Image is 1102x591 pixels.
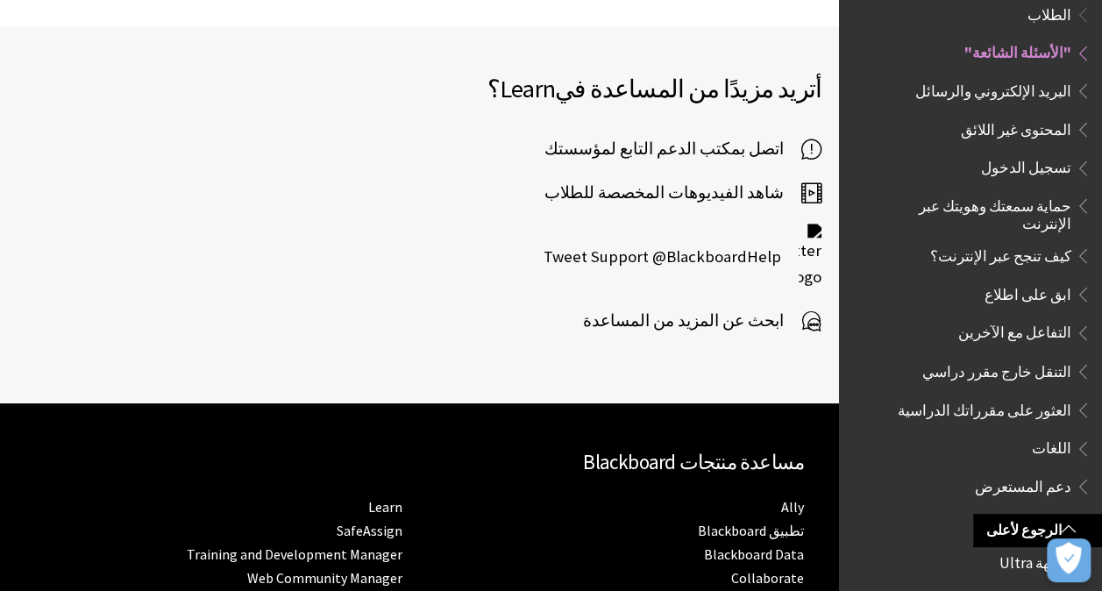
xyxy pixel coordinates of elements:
a: الرجوع لأعلى [973,514,1102,546]
a: شاهد الفيديوهات المخصصة للطلاب [544,180,821,206]
img: Twitter logo [799,224,821,290]
span: Tweet Support @BlackboardHelp [544,244,799,270]
a: Twitter logo Tweet Support @BlackboardHelp [544,224,821,290]
span: اتصل بمكتب الدعم التابع لمؤسستك [544,136,801,162]
span: البريد الإلكتروني والرسائل [915,76,1071,100]
a: Blackboard Data [704,545,804,564]
span: ابق على اطلاع [985,280,1071,303]
span: ابحث عن المزيد من المساعدة [583,308,801,334]
a: Web Community Manager [247,569,402,587]
span: حماية سمعتك وهويتك عبر الإنترنت [878,191,1071,232]
a: Learn [368,498,402,516]
span: دعم المستعرض [975,471,1071,495]
h2: مساعدة منتجات Blackboard [18,447,804,478]
span: المحتوى غير اللائق [961,115,1071,139]
span: "الأسئلة الشائعة" [964,39,1071,62]
a: Collaborate [731,569,804,587]
span: اللغات [1032,433,1071,457]
span: واجهة Ultra [999,548,1071,572]
span: نبذة عن نفسك [984,509,1071,533]
span: تسجيل الدخول [981,153,1071,177]
span: التفاعل مع الآخرين [958,318,1071,342]
span: العثور على مقرراتك الدراسية [898,395,1071,418]
a: SafeAssign [337,522,402,540]
h2: أتريد مزيدًا من المساعدة في ؟ [18,70,821,107]
button: فتح التفضيلات [1047,538,1091,582]
a: Ally [781,498,804,516]
span: Learn [500,73,555,104]
a: Training and Development Manager [187,545,402,564]
a: ابحث عن المزيد من المساعدة [583,308,821,334]
a: تطبيق Blackboard [698,522,804,540]
span: شاهد الفيديوهات المخصصة للطلاب [544,180,801,206]
span: التنقل خارج مقرر دراسي [922,356,1071,380]
a: اتصل بمكتب الدعم التابع لمؤسستك [544,136,821,162]
span: كيف تنجح عبر الإنترنت؟ [930,241,1071,265]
